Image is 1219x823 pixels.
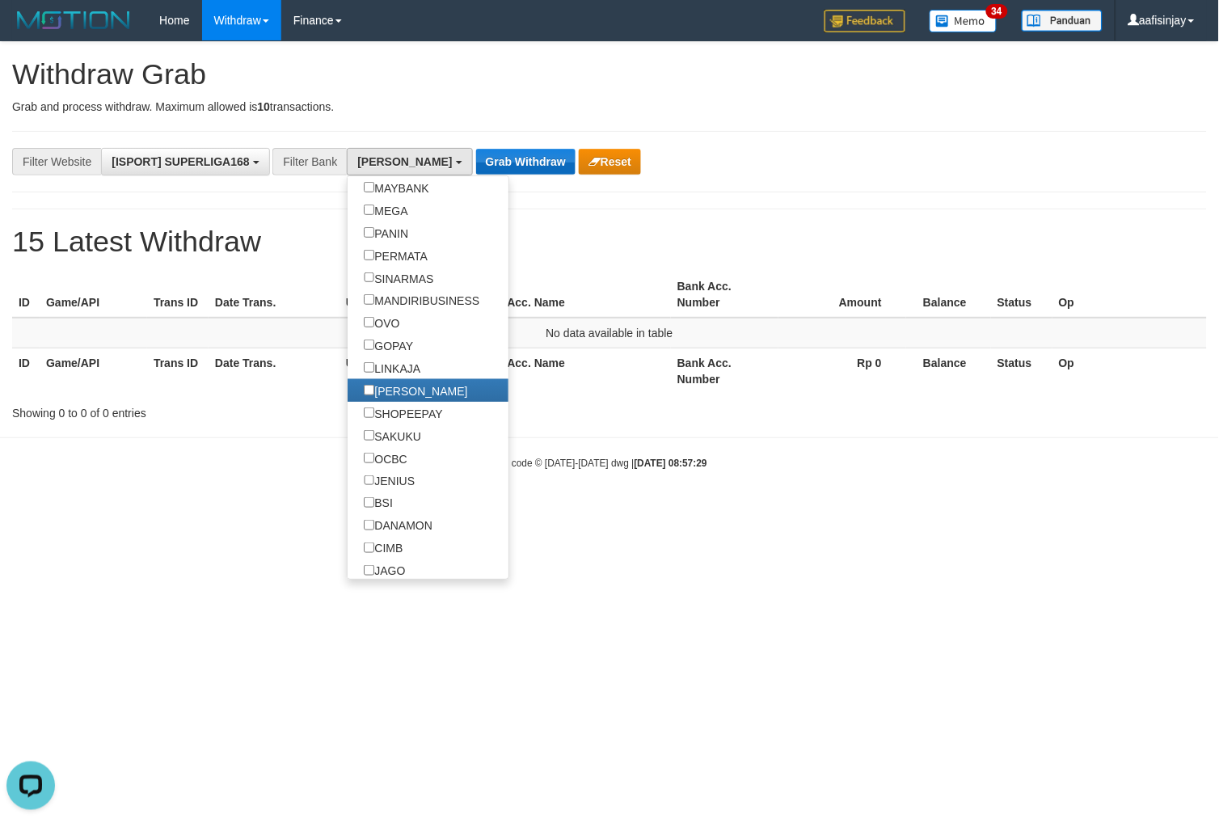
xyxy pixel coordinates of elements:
label: GOPAY [348,334,429,357]
label: CIMB [348,537,419,559]
input: [PERSON_NAME] [364,385,374,395]
th: Op [1052,272,1207,318]
span: 34 [986,4,1008,19]
th: Trans ID [147,348,209,394]
input: JAGO [364,565,374,576]
span: [ISPORT] SUPERLIGA168 [112,155,249,168]
th: ID [12,272,40,318]
label: SHOPEEPAY [348,402,458,424]
th: Balance [906,348,991,394]
small: code © [DATE]-[DATE] dwg | [512,458,707,469]
button: Grab Withdraw [476,149,576,175]
th: Game/API [40,272,147,318]
div: Filter Bank [272,148,347,175]
label: PERMATA [348,244,444,267]
input: JENIUS [364,475,374,486]
label: MAYBANK [348,176,445,199]
strong: 10 [257,100,270,113]
label: JENIUS [348,470,431,492]
input: GOPAY [364,340,374,350]
th: Trans ID [147,272,209,318]
label: DANAMON [348,514,448,537]
input: OCBC [364,453,374,463]
label: SINARMAS [348,267,449,289]
label: OVO [348,311,415,334]
input: SAKUKU [364,430,374,441]
img: Feedback.jpg [825,10,905,32]
input: SINARMAS [364,272,374,283]
label: SAKUKU [348,424,437,447]
strong: [DATE] 08:57:29 [635,458,707,469]
label: MANDIRIBUSINESS [348,289,496,311]
p: Grab and process withdraw. Maximum allowed is transactions. [12,99,1207,115]
button: [PERSON_NAME] [347,148,472,175]
button: Reset [579,149,641,175]
th: Bank Acc. Number [671,272,778,318]
img: MOTION_logo.png [12,8,135,32]
label: OCBC [348,447,423,470]
input: OVO [364,317,374,327]
th: Status [991,348,1052,394]
label: JAGO [348,559,421,582]
div: Filter Website [12,148,101,175]
th: User ID [340,348,470,394]
th: Date Trans. [209,272,340,318]
input: MEGA [364,205,374,215]
td: No data available in table [12,318,1207,348]
input: DANAMON [364,520,374,530]
label: MEGA [348,199,424,222]
label: PANIN [348,222,424,244]
th: Game/API [40,348,147,394]
input: PANIN [364,227,374,238]
button: [ISPORT] SUPERLIGA168 [101,148,269,175]
input: BSI [364,497,374,508]
input: MAYBANK [364,182,374,192]
input: LINKAJA [364,362,374,373]
th: Rp 0 [778,348,906,394]
th: ID [12,348,40,394]
label: LINKAJA [348,357,437,379]
span: [PERSON_NAME] [357,155,452,168]
input: PERMATA [364,250,374,260]
input: SHOPEEPAY [364,407,374,418]
th: Balance [906,272,991,318]
label: [PERSON_NAME] [348,379,483,402]
th: Op [1052,348,1207,394]
button: Open LiveChat chat widget [6,6,55,55]
input: MANDIRIBUSINESS [364,294,374,305]
th: Bank Acc. Name [470,272,671,318]
img: Button%20Memo.svg [930,10,998,32]
img: panduan.png [1022,10,1103,32]
th: Bank Acc. Number [671,348,778,394]
input: CIMB [364,542,374,553]
th: Status [991,272,1052,318]
h1: Withdraw Grab [12,58,1207,91]
th: User ID [340,272,470,318]
label: BSI [348,492,408,514]
th: Date Trans. [209,348,340,394]
th: Bank Acc. Name [470,348,671,394]
div: Showing 0 to 0 of 0 entries [12,399,496,421]
h1: 15 Latest Withdraw [12,226,1207,258]
th: Amount [778,272,906,318]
